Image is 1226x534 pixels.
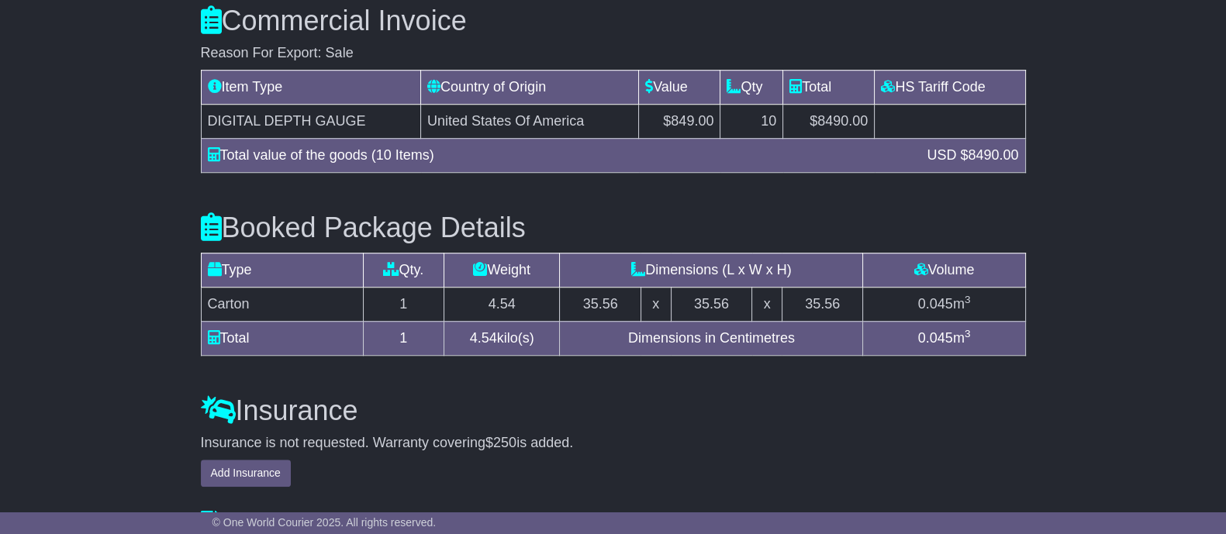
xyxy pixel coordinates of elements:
[639,104,720,138] td: $849.00
[201,253,363,287] td: Type
[863,253,1025,287] td: Volume
[201,45,1026,62] div: Reason For Export: Sale
[201,460,291,487] button: Add Insurance
[212,516,437,529] span: © One World Courier 2025. All rights reserved.
[752,287,782,321] td: x
[201,321,363,355] td: Total
[875,70,1025,104] td: HS Tariff Code
[444,287,560,321] td: 4.54
[560,321,863,355] td: Dimensions in Centimetres
[470,330,497,346] span: 4.54
[918,296,953,312] span: 0.045
[201,212,1026,243] h3: Booked Package Details
[363,321,444,355] td: 1
[363,287,444,321] td: 1
[782,287,863,321] td: 35.56
[201,395,1026,426] h3: Insurance
[783,104,875,138] td: $8490.00
[201,70,421,104] td: Item Type
[720,70,783,104] td: Qty
[560,253,863,287] td: Dimensions (L x W x H)
[201,287,363,321] td: Carton
[863,321,1025,355] td: m
[783,70,875,104] td: Total
[485,435,516,450] span: $250
[363,253,444,287] td: Qty.
[863,287,1025,321] td: m
[201,5,1026,36] h3: Commercial Invoice
[965,328,971,339] sup: 3
[965,294,971,305] sup: 3
[444,253,560,287] td: Weight
[919,145,1026,166] div: USD $8490.00
[201,104,421,138] td: DIGITAL DEPTH GAUGE
[421,70,639,104] td: Country of Origin
[639,70,720,104] td: Value
[560,287,641,321] td: 35.56
[200,145,920,166] div: Total value of the goods (10 Items)
[671,287,752,321] td: 35.56
[918,330,953,346] span: 0.045
[720,104,783,138] td: 10
[444,321,560,355] td: kilo(s)
[421,104,639,138] td: United States Of America
[201,435,1026,452] div: Insurance is not requested. Warranty covering is added.
[641,287,671,321] td: x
